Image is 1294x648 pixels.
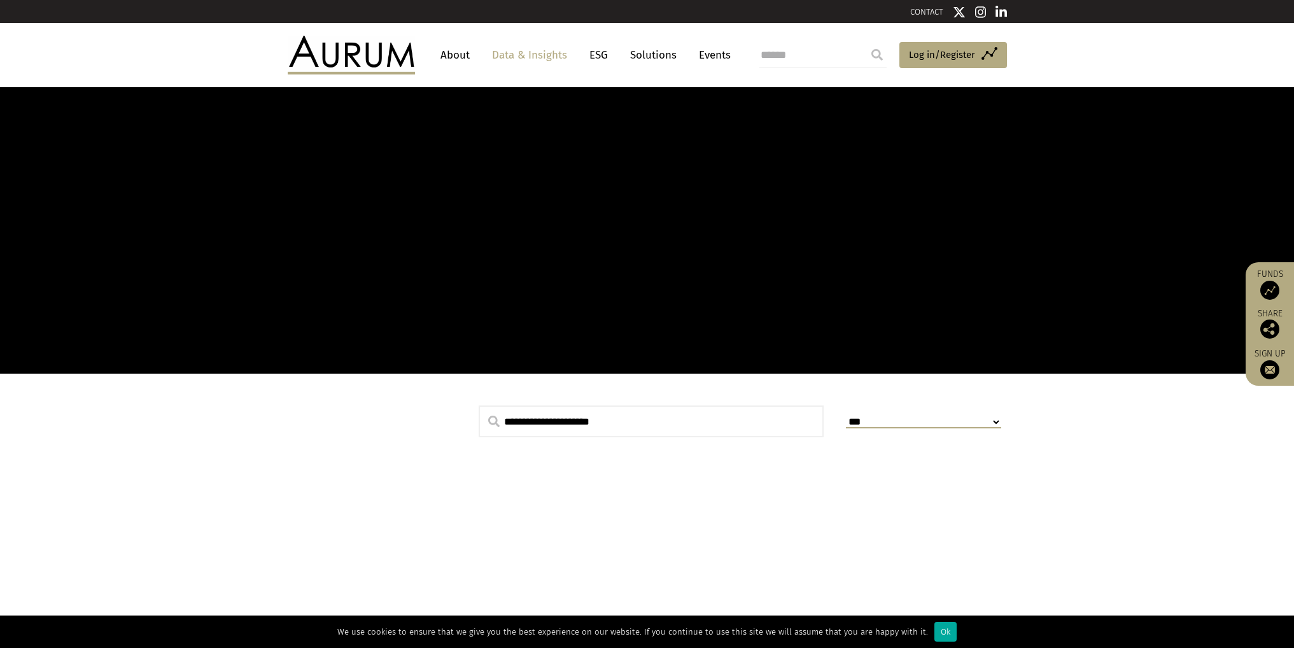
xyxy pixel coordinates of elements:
input: Submit [864,42,890,67]
a: About [434,43,476,67]
div: Ok [934,622,957,642]
a: Solutions [624,43,683,67]
img: search.svg [488,416,500,427]
a: Sign up [1252,348,1288,379]
img: Twitter icon [953,6,966,18]
a: CONTACT [910,7,943,17]
a: Log in/Register [899,42,1007,69]
img: Aurum [288,36,415,74]
a: Data & Insights [486,43,573,67]
a: Events [693,43,731,67]
a: Funds [1252,269,1288,300]
div: Share [1252,309,1288,339]
img: Access Funds [1260,281,1279,300]
img: Share this post [1260,320,1279,339]
img: Sign up to our newsletter [1260,360,1279,379]
img: Linkedin icon [995,6,1007,18]
a: ESG [583,43,614,67]
img: Instagram icon [975,6,987,18]
span: Log in/Register [909,47,975,62]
